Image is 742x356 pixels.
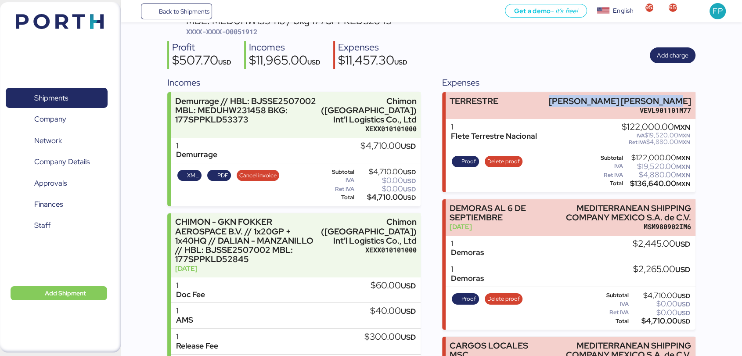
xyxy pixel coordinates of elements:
[338,41,407,54] div: Expenses
[549,97,691,106] div: [PERSON_NAME] [PERSON_NAME]
[442,76,695,89] div: Expenses
[676,180,690,188] span: MXN
[650,47,695,63] button: Add charge
[34,155,90,168] span: Company Details
[452,293,479,305] button: Proof
[6,130,108,151] a: Network
[400,332,415,342] span: USD
[613,6,633,15] div: English
[6,109,108,129] a: Company
[485,293,523,305] button: Delete proof
[625,172,690,178] div: $4,880.00
[307,58,321,66] span: USD
[207,170,231,181] button: PDF
[356,194,415,201] div: $4,710.00
[546,204,691,222] div: MEDITERRANEAN SHIPPING COMPANY MEXICO S.A. de C.V.
[176,332,218,342] div: 1
[676,163,690,171] span: MXN
[595,301,629,307] div: IVA
[175,264,317,273] div: [DATE]
[321,177,354,183] div: IVA
[45,288,86,298] span: Add Shipment
[625,163,690,170] div: $19,520.00
[677,292,690,300] span: USD
[400,141,415,151] span: USD
[187,171,199,180] span: XML
[141,4,213,19] a: Back to Shipments
[622,132,690,139] div: $19,520.00
[595,155,623,161] div: Subtotal
[630,301,690,307] div: $0.00
[338,54,407,69] div: $11,457.30
[452,156,479,167] button: Proof
[34,92,68,104] span: Shipments
[175,97,317,124] div: Demurrage // HBL: BJSSE2507002 MBL: MEDUHW231458 BKG: 177SPPKLD53373
[637,132,645,139] span: IVA
[249,41,321,54] div: Incomes
[451,122,537,132] div: 1
[713,5,722,17] span: FP
[176,141,217,151] div: 1
[676,171,690,179] span: MXN
[549,106,691,115] div: VEVL901101M77
[177,170,202,181] button: XML
[487,294,520,304] span: Delete proof
[6,88,108,108] a: Shipments
[218,58,231,66] span: USD
[34,198,63,211] span: Finances
[176,281,205,290] div: 1
[403,177,415,185] span: USD
[34,113,66,126] span: Company
[176,342,218,351] div: Release Fee
[595,172,623,178] div: Ret IVA
[217,171,228,180] span: PDF
[6,194,108,215] a: Finances
[451,274,484,283] div: Demoras
[321,245,417,255] div: XEXX010101000
[172,54,231,69] div: $507.70
[321,194,354,201] div: Total
[674,122,690,132] span: MXN
[356,177,415,184] div: $0.00
[633,239,690,249] div: $2,445.00
[175,217,317,264] div: CHIMON - GKN FOKKER AEROSPACE B.V. // 1x20GP + 1x40HQ // DALIAN - MANZANILLO // HBL: BJSSE2507002...
[176,290,205,299] div: Doc Fee
[321,217,417,245] div: Chimon ([GEOGRAPHIC_DATA]) Int'l Logistics Co., Ltd
[356,169,415,175] div: $4,710.00
[321,124,417,133] div: XEXX010101000
[451,265,484,274] div: 1
[630,309,690,316] div: $0.00
[678,132,690,139] span: MXN
[546,222,691,231] div: MSM980902IM6
[451,132,537,141] div: Flete Terrestre Nacional
[403,194,415,201] span: USD
[356,186,415,192] div: $0.00
[321,97,417,124] div: Chimon ([GEOGRAPHIC_DATA]) Int'l Logistics Co., Ltd
[678,139,690,146] span: MXN
[403,185,415,193] span: USD
[633,265,690,274] div: $2,265.00
[6,216,108,236] a: Staff
[675,265,690,274] span: USD
[321,169,354,175] div: Subtotal
[237,170,280,181] button: Cancel invoice
[630,292,690,299] div: $4,710.00
[6,152,108,172] a: Company Details
[11,286,107,300] button: Add Shipment
[249,54,321,69] div: $11,965.00
[675,239,690,249] span: USD
[176,306,193,316] div: 1
[622,139,690,145] div: $4,880.00
[625,180,690,187] div: $136,640.00
[450,97,498,106] div: TERRESTRE
[370,306,415,316] div: $40.00
[176,316,193,325] div: AMS
[158,6,209,17] span: Back to Shipments
[451,239,484,248] div: 1
[400,281,415,291] span: USD
[6,173,108,193] a: Approvals
[485,156,523,167] button: Delete proof
[186,27,257,36] span: XXXX-XXXX-O0051912
[34,177,67,190] span: Approvals
[595,180,623,187] div: Total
